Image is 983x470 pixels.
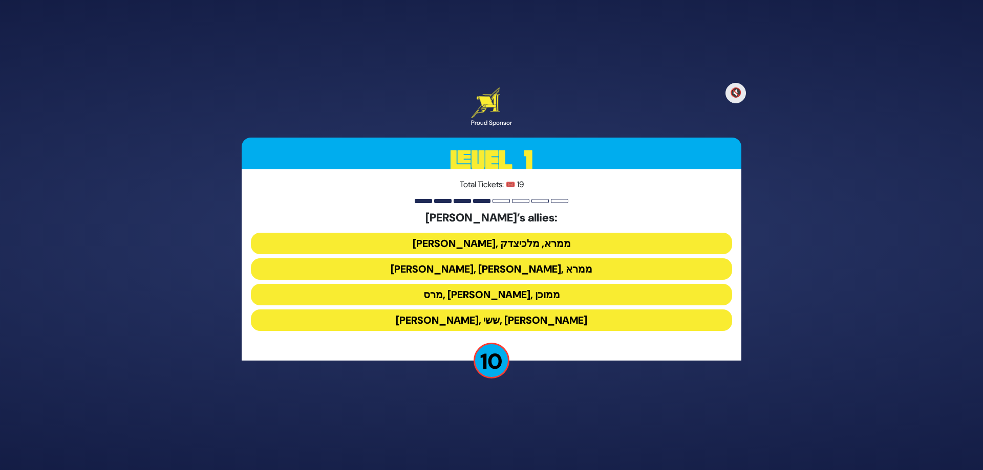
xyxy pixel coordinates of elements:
[251,309,732,331] button: [PERSON_NAME], ששי, [PERSON_NAME]
[471,87,500,118] img: Artscroll
[474,343,509,378] p: 10
[471,118,512,127] div: Proud Sponsor
[242,138,741,184] h3: Level 1
[251,233,732,254] button: [PERSON_NAME], ממרא, מלכיצדק
[251,211,732,225] h5: [PERSON_NAME]’s allies:
[251,284,732,305] button: מרס, [PERSON_NAME], ממוכן
[251,258,732,280] button: [PERSON_NAME], [PERSON_NAME], ממרא
[725,83,746,103] button: 🔇
[251,178,732,191] p: Total Tickets: 🎟️ 19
